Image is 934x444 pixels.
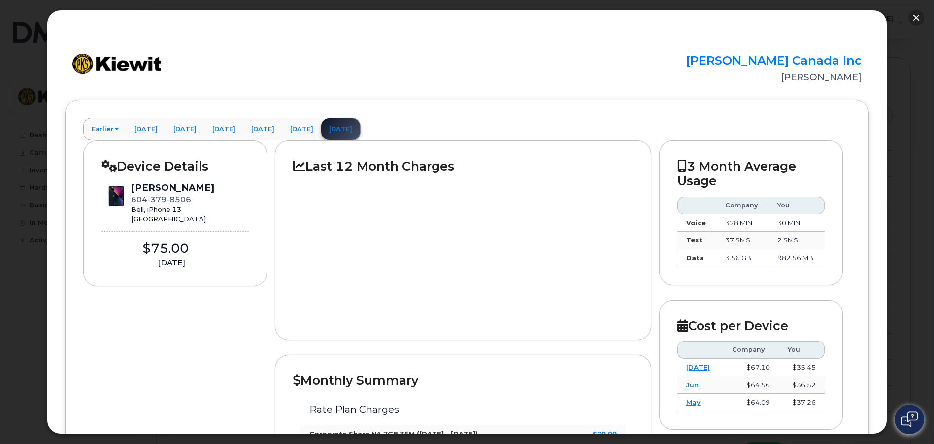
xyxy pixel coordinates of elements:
[901,411,918,427] img: Open chat
[768,249,825,267] td: 982.56 MB
[779,376,825,394] td: $36.52
[779,359,825,376] td: $35.45
[166,118,204,140] a: [DATE]
[131,205,214,223] div: Bell, iPhone 13 [GEOGRAPHIC_DATA]
[686,236,702,244] strong: Text
[716,232,768,249] td: 37 SMS
[677,159,825,189] h2: 3 Month Average Usage
[686,381,699,389] a: Jun
[321,118,360,140] a: [DATE]
[101,159,249,173] h2: Device Details
[677,318,825,333] h2: Cost per Device
[167,195,191,204] span: 8506
[723,376,779,394] td: $64.56
[686,219,706,227] strong: Voice
[309,404,616,415] h3: Rate Plan Charges
[779,341,825,359] th: You
[686,254,704,262] strong: Data
[716,214,768,232] td: 328 MIN
[293,373,633,388] h2: Monthly Summary
[101,257,241,268] div: [DATE]
[131,181,214,194] div: [PERSON_NAME]
[723,341,779,359] th: Company
[716,197,768,214] th: Company
[768,214,825,232] td: 30 MIN
[282,118,321,140] a: [DATE]
[779,394,825,411] td: $37.26
[101,239,230,258] div: $75.00
[723,394,779,411] td: $64.09
[204,118,243,140] a: [DATE]
[716,249,768,267] td: 3.56 GB
[723,359,779,376] td: $67.10
[309,430,478,438] strong: Corporate Share NA 7GB 36M ([DATE] - [DATE])
[768,197,825,214] th: You
[686,363,710,371] a: [DATE]
[131,195,191,204] span: 604
[593,430,617,438] strong: $70.00
[768,232,825,249] td: 2 SMS
[686,398,700,406] a: May
[293,159,633,173] h2: Last 12 Month Charges
[243,118,282,140] a: [DATE]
